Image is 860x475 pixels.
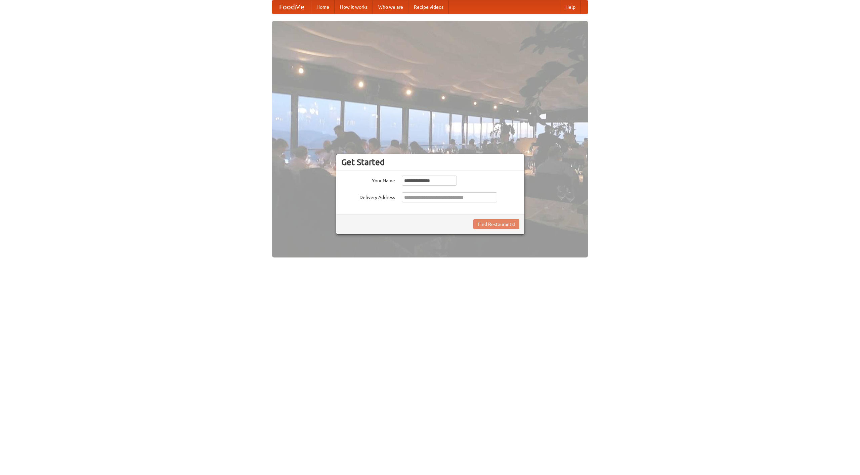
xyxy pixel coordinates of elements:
a: Home [311,0,335,14]
a: Recipe videos [408,0,449,14]
h3: Get Started [341,157,519,167]
a: How it works [335,0,373,14]
label: Your Name [341,176,395,184]
a: Who we are [373,0,408,14]
a: FoodMe [272,0,311,14]
label: Delivery Address [341,192,395,201]
button: Find Restaurants! [473,219,519,229]
a: Help [560,0,581,14]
